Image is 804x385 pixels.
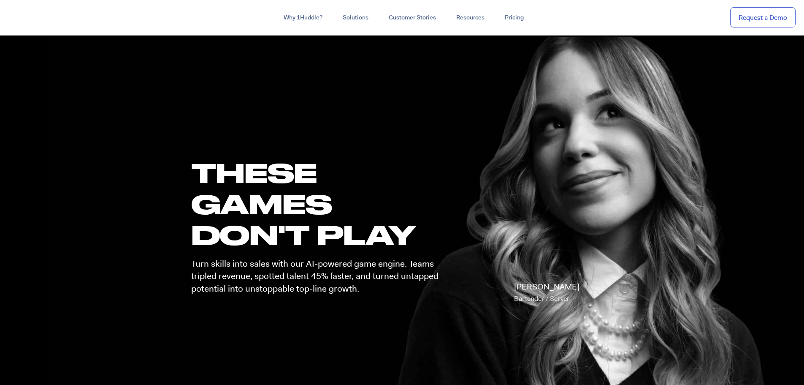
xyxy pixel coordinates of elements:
a: Solutions [333,10,379,25]
p: [PERSON_NAME] [514,281,579,305]
a: Why 1Huddle? [273,10,333,25]
p: Turn skills into sales with our AI-powered game engine. Teams tripled revenue, spotted talent 45%... [191,258,446,295]
a: Request a Demo [730,7,796,28]
h1: these GAMES DON'T PLAY [191,157,446,250]
span: Bartender / Server [514,294,569,303]
img: ... [8,9,69,25]
a: Resources [446,10,495,25]
a: Customer Stories [379,10,446,25]
a: Pricing [495,10,534,25]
